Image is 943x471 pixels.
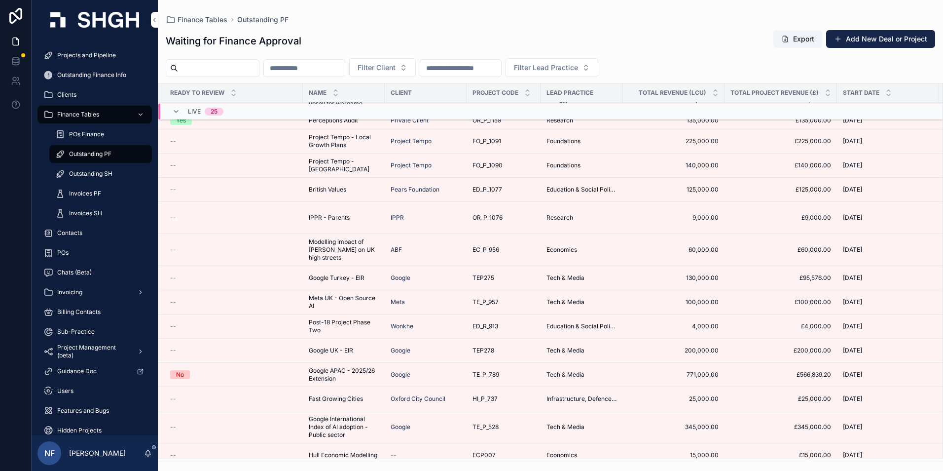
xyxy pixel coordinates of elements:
a: Google Turkey - EIR [309,274,379,282]
span: Outstanding PF [69,150,111,158]
a: Google [391,371,410,379]
span: 135,000.00 [628,117,719,124]
a: 771,000.00 [628,371,719,379]
a: Outstanding PF [49,145,152,163]
span: TEP278 [472,347,494,354]
h1: Waiting for Finance Approval [166,34,301,48]
a: Invoices PF [49,185,152,202]
a: Google [391,423,410,431]
a: IPPR [391,214,461,222]
span: -- [170,298,176,306]
a: Meta [391,298,405,306]
span: Fast Growing Cities [309,395,363,403]
span: ED_R_913 [472,322,498,330]
a: 200,000.00 [628,347,719,354]
span: Wonkhe [391,322,413,330]
a: -- [391,451,461,459]
span: [DATE] [843,246,862,254]
a: -- [170,137,297,145]
a: -- [170,322,297,330]
span: TE_P_528 [472,423,499,431]
a: Outstanding PF [237,15,289,25]
button: Select Button [349,58,416,77]
a: 100,000.00 [628,298,719,306]
a: TE_P_789 [472,371,535,379]
span: Filter Client [358,63,396,73]
a: Invoicing [37,283,152,301]
a: 15,000.00 [628,451,719,459]
span: £15,000.00 [730,451,831,459]
a: Fast Growing Cities [309,395,379,403]
a: -- [170,298,297,306]
span: £566,839.20 [730,371,831,379]
span: ED_P_1077 [472,186,502,194]
a: [DATE] [843,117,933,124]
a: POs [37,244,152,262]
a: Project Tempo [391,161,432,169]
span: Tech & Media [546,298,584,306]
span: Foundations [546,161,580,169]
span: British Values [309,186,346,194]
span: TE_P_957 [472,298,499,306]
a: -- [170,214,297,222]
span: Economics [546,246,577,254]
a: Sub-Practice [37,323,152,341]
span: Research [546,214,573,222]
span: 225,000.00 [628,137,719,145]
a: £345,000.00 [730,423,831,431]
a: £100,000.00 [730,298,831,306]
a: Google UK - EIR [309,347,379,354]
span: [DATE] [843,423,862,431]
a: Pears Foundation [391,186,461,194]
span: -- [170,274,176,282]
a: TEP275 [472,274,535,282]
span: Google UK - EIR [309,347,353,354]
span: Projects and Pipeline [57,51,116,59]
span: [DATE] [843,161,862,169]
button: Export [773,30,822,48]
a: £95,576.00 [730,274,831,282]
a: [DATE] [843,214,933,222]
a: British Values [309,186,379,194]
a: 25,000.00 [628,395,719,403]
a: Private Client [391,117,429,124]
span: Hidden Projects [57,427,102,434]
a: Modelling impact of [PERSON_NAME] on UK high streets [309,238,379,262]
a: Yes [170,116,297,125]
a: Project Tempo [391,161,461,169]
span: Post-18 Project Phase Two [309,318,379,334]
a: £125,000.00 [730,186,831,194]
span: £60,000.00 [730,246,831,254]
a: Tech & Media [546,347,617,354]
span: -- [170,423,176,431]
a: ED_P_1077 [472,186,535,194]
span: Finance Tables [57,111,99,118]
span: POs [57,249,69,257]
span: 60,000.00 [628,246,719,254]
span: Users [57,387,73,395]
a: Google [391,347,461,354]
span: [DATE] [843,186,862,194]
span: Billing Contacts [57,308,101,316]
span: Clients [57,91,76,99]
a: 125,000.00 [628,186,719,194]
span: -- [170,186,176,194]
span: Education & Social Policy [546,322,617,330]
a: [DATE] [843,451,933,459]
span: FO_P_1090 [472,161,503,169]
a: Research [546,117,617,124]
a: -- [170,347,297,354]
div: No [176,370,184,379]
span: [DATE] [843,117,862,124]
a: Hull Economic Modelling [309,451,379,459]
span: Filter Lead Practice [514,63,578,73]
